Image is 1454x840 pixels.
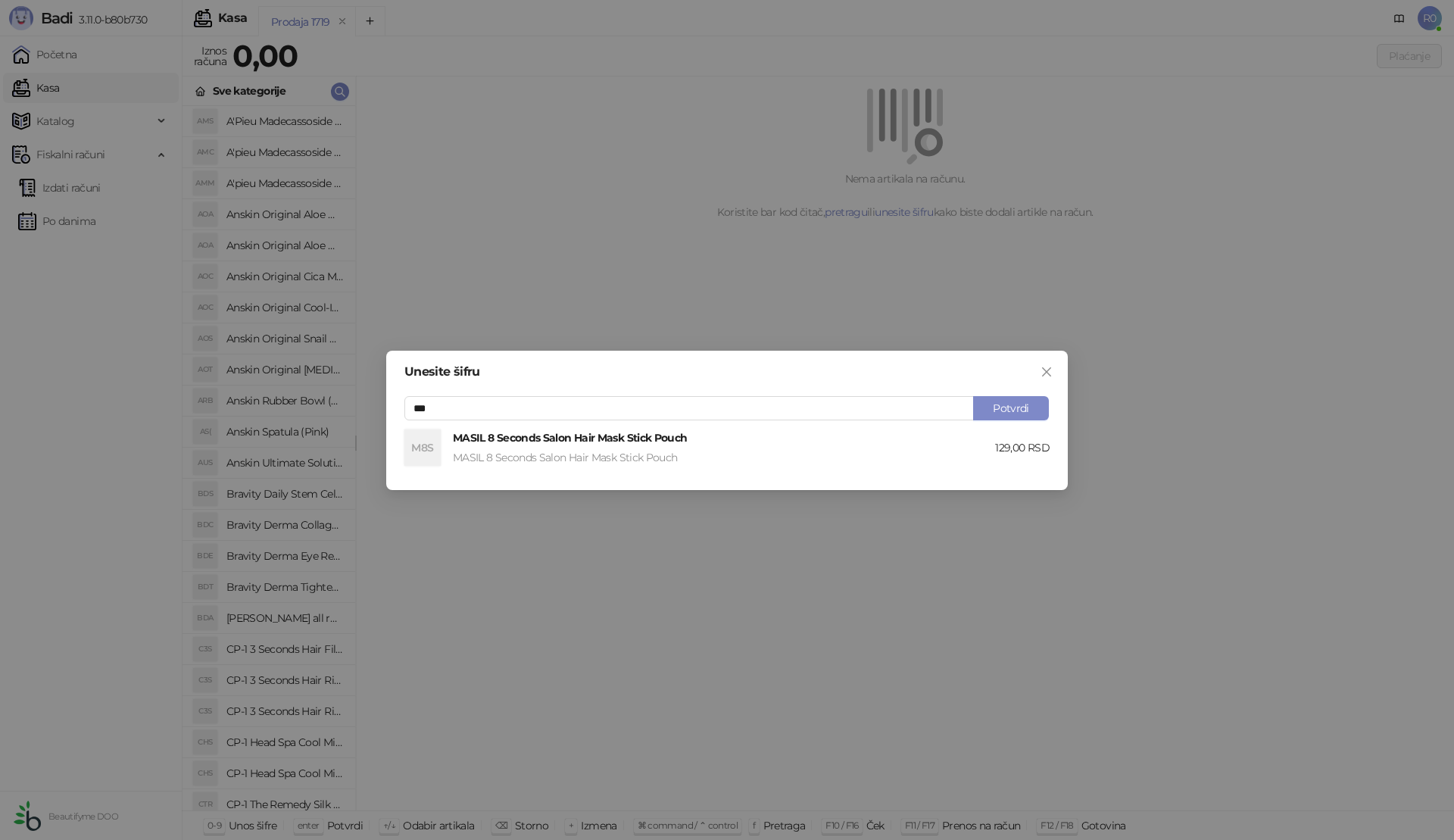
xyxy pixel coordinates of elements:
div: 129,00 RSD [995,439,1050,456]
button: Close [1034,360,1059,384]
div: M8S [404,429,441,466]
div: Unesite šifru [404,366,1050,378]
span: close [1041,366,1053,378]
button: Potvrdi [973,396,1049,420]
div: MASIL 8 Seconds Salon Hair Mask Stick Pouch [453,449,995,466]
span: Zatvori [1034,366,1059,378]
h4: MASIL 8 Seconds Salon Hair Mask Stick Pouch [453,429,995,446]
